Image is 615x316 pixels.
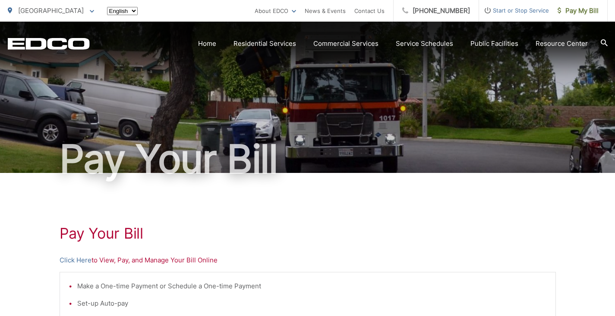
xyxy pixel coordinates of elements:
[198,38,216,49] a: Home
[233,38,296,49] a: Residential Services
[305,6,346,16] a: News & Events
[8,38,90,50] a: EDCD logo. Return to the homepage.
[77,298,547,309] li: Set-up Auto-pay
[60,255,556,265] p: to View, Pay, and Manage Your Bill Online
[255,6,296,16] a: About EDCO
[77,281,547,291] li: Make a One-time Payment or Schedule a One-time Payment
[536,38,588,49] a: Resource Center
[558,6,599,16] span: Pay My Bill
[60,255,91,265] a: Click Here
[313,38,378,49] a: Commercial Services
[18,6,84,15] span: [GEOGRAPHIC_DATA]
[354,6,385,16] a: Contact Us
[8,137,608,181] h1: Pay Your Bill
[60,225,556,242] h1: Pay Your Bill
[470,38,518,49] a: Public Facilities
[396,38,453,49] a: Service Schedules
[107,7,138,15] select: Select a language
